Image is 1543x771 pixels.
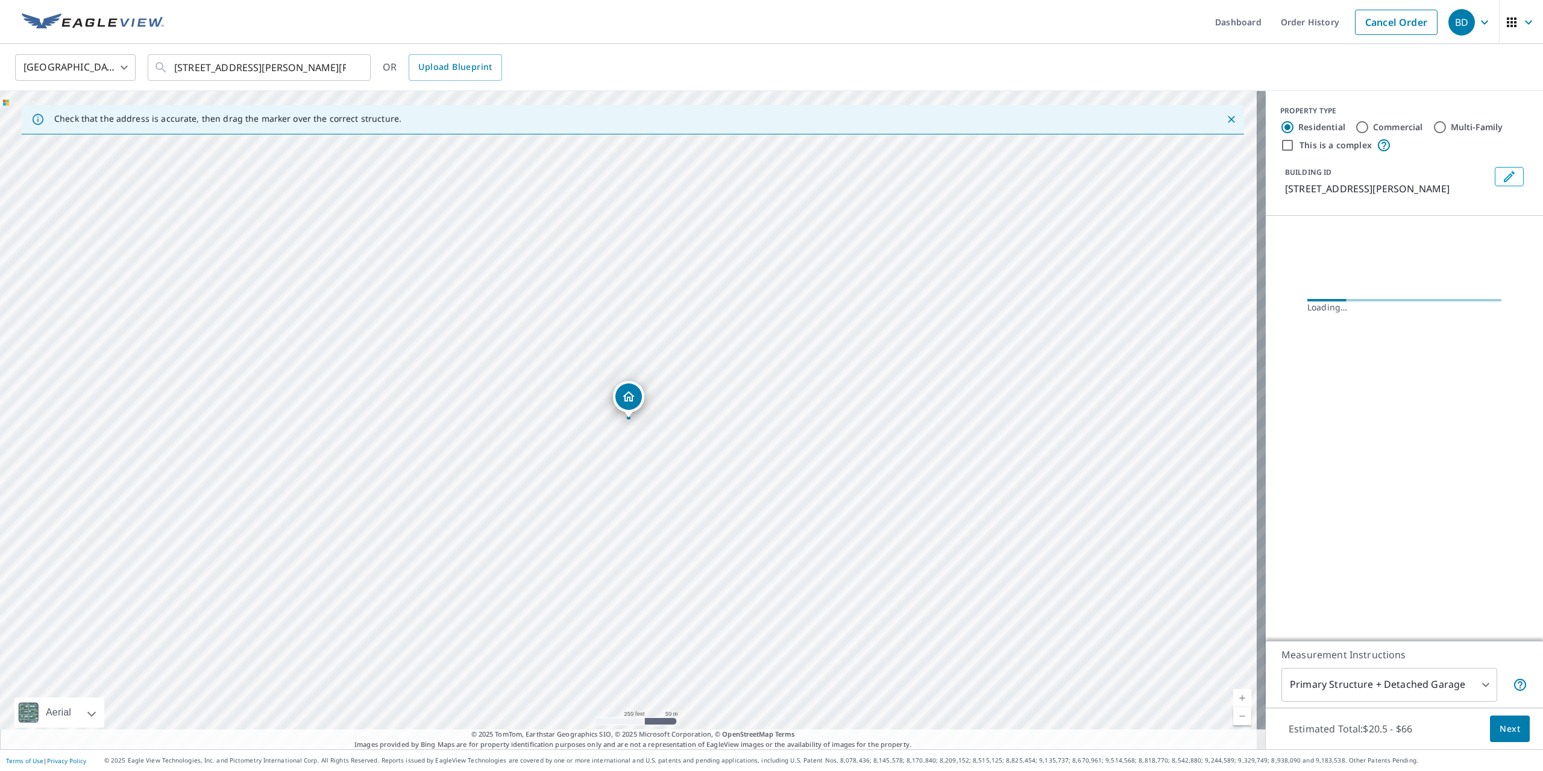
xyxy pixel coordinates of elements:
[1285,181,1490,196] p: [STREET_ADDRESS][PERSON_NAME]
[1285,167,1331,177] p: BUILDING ID
[1233,689,1251,707] a: Current Level 17, Zoom In
[1355,10,1438,35] a: Cancel Order
[1298,121,1345,133] label: Residential
[1224,112,1239,127] button: Close
[1490,716,1530,743] button: Next
[409,54,501,81] a: Upload Blueprint
[54,113,401,124] p: Check that the address is accurate, then drag the marker over the correct structure.
[6,757,86,764] p: |
[22,13,164,31] img: EV Logo
[6,757,43,765] a: Terms of Use
[1448,9,1475,36] div: BD
[383,54,502,81] div: OR
[1451,121,1503,133] label: Multi-Family
[1373,121,1423,133] label: Commercial
[775,729,795,738] a: Terms
[613,381,644,418] div: Dropped pin, building 1, Residential property, 908 Timberline Woods Dr Saint Clair, MO 63077
[42,697,75,728] div: Aerial
[104,756,1537,765] p: © 2025 Eagle View Technologies, Inc. and Pictometry International Corp. All Rights Reserved. Repo...
[15,51,136,84] div: [GEOGRAPHIC_DATA]
[1279,716,1422,742] p: Estimated Total: $20.5 - $66
[174,51,346,84] input: Search by address or latitude-longitude
[1233,707,1251,725] a: Current Level 17, Zoom Out
[471,729,795,740] span: © 2025 TomTom, Earthstar Geographics SIO, © 2025 Microsoft Corporation, ©
[418,60,492,75] span: Upload Blueprint
[14,697,104,728] div: Aerial
[1280,105,1529,116] div: PROPERTY TYPE
[1299,139,1372,151] label: This is a complex
[722,729,773,738] a: OpenStreetMap
[47,757,86,765] a: Privacy Policy
[1500,722,1520,737] span: Next
[1281,668,1497,702] div: Primary Structure + Detached Garage
[1281,647,1527,662] p: Measurement Instructions
[1513,678,1527,692] span: Your report will include the primary structure and a detached garage if one exists.
[1495,167,1524,186] button: Edit building 1
[1307,301,1501,313] div: Loading…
